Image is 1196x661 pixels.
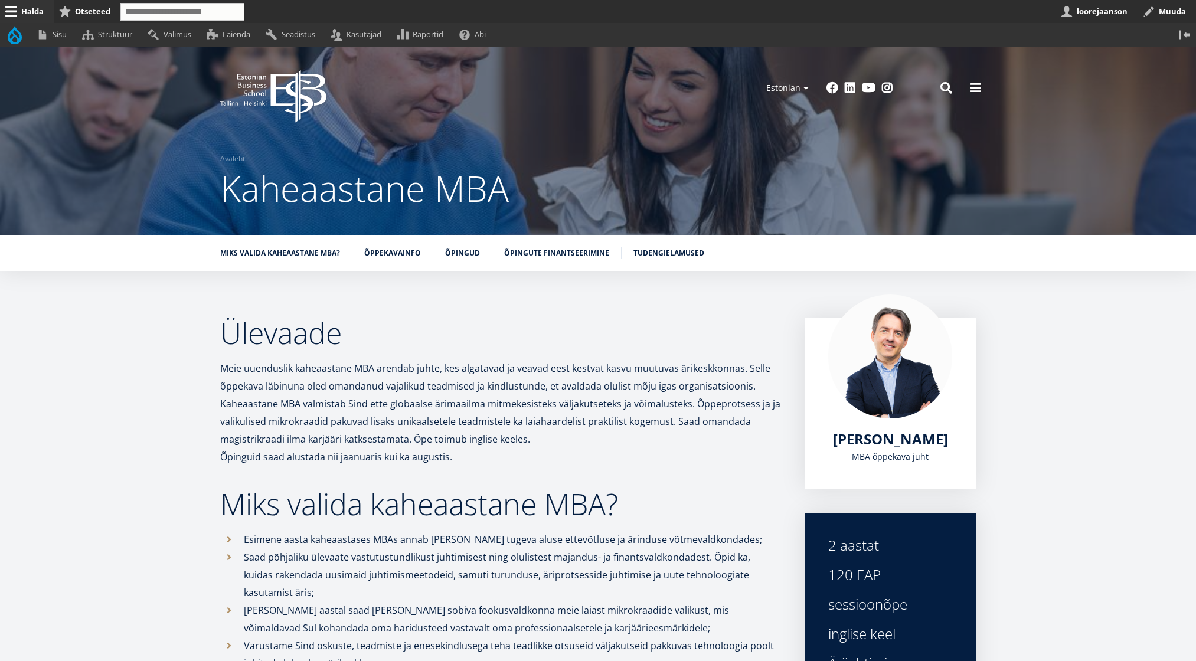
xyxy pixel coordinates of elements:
a: Struktuur [77,23,142,46]
a: Õpingud [445,247,480,259]
div: 2 aastat [828,536,952,554]
p: Meie uuenduslik kaheaastane MBA arendab juhte, kes algatavad ja veavad eest kestvat kasvu muutuva... [220,359,781,448]
a: Abi [454,23,496,46]
img: Marko Rillo [828,294,952,418]
a: [PERSON_NAME] [833,430,948,448]
a: Seadistus [260,23,325,46]
div: 120 EAP [828,566,952,584]
a: Raportid [392,23,454,46]
a: Õpingute finantseerimine [504,247,609,259]
span: [PERSON_NAME] [833,429,948,449]
h2: Ülevaade [220,318,781,348]
p: Saad põhjaliku ülevaate vastutustundlikust juhtimisest ning olulistest majandus- ja finantsvaldko... [244,548,781,601]
a: Tudengielamused [633,247,704,259]
a: Kasutajad [325,23,391,46]
a: Sisu [31,23,77,46]
p: Õpinguid saad alustada nii jaanuaris kui ka augustis. [220,448,781,466]
a: Linkedin [844,82,856,94]
p: Esimene aasta kaheaastases MBAs annab [PERSON_NAME] tugeva aluse ettevõtluse ja ärinduse võtmeval... [244,531,781,548]
a: Avaleht [220,153,245,165]
div: sessioonõpe [828,595,952,613]
button: Vertikaalasend [1173,23,1196,46]
a: Youtube [862,82,875,94]
span: Kaheaastane MBA [220,164,509,212]
div: inglise keel [828,625,952,643]
a: Õppekavainfo [364,247,421,259]
p: [PERSON_NAME] aastal saad [PERSON_NAME] sobiva fookusvaldkonna meie laiast mikrokraadide valikust... [244,601,781,637]
a: Välimus [142,23,201,46]
div: MBA õppekava juht [828,448,952,466]
h2: Miks valida kaheaastane MBA? [220,489,781,519]
a: Laienda [201,23,260,46]
a: Miks valida kaheaastane MBA? [220,247,340,259]
a: Instagram [881,82,893,94]
a: Facebook [826,82,838,94]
